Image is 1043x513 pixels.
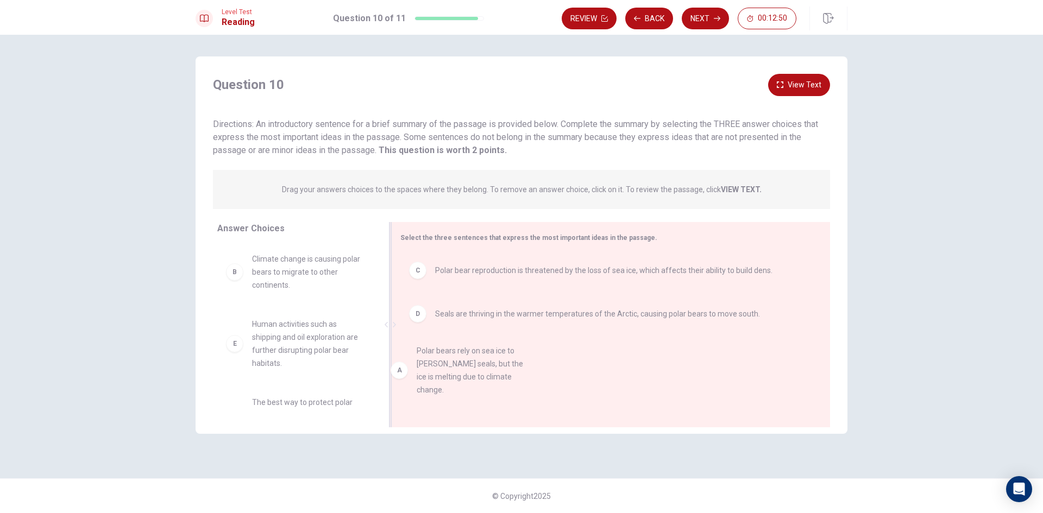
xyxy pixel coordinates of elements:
h1: Reading [222,16,255,29]
span: Directions: An introductory sentence for a brief summary of the passage is provided below. Comple... [213,119,818,155]
strong: This question is worth 2 points. [376,145,507,155]
span: © Copyright 2025 [492,492,551,501]
strong: VIEW TEXT. [721,185,762,194]
h4: Question 10 [213,76,284,93]
span: Select the three sentences that express the most important ideas in the passage. [400,234,657,242]
button: Next [682,8,729,29]
div: Open Intercom Messenger [1006,476,1032,502]
button: Review [562,8,617,29]
button: Back [625,8,673,29]
button: View Text [768,74,830,96]
button: 00:12:50 [738,8,796,29]
p: Drag your answers choices to the spaces where they belong. To remove an answer choice, click on i... [282,185,762,194]
span: Level Test [222,8,255,16]
h1: Question 10 of 11 [333,12,406,25]
span: 00:12:50 [758,14,787,23]
span: Answer Choices [217,223,285,233]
